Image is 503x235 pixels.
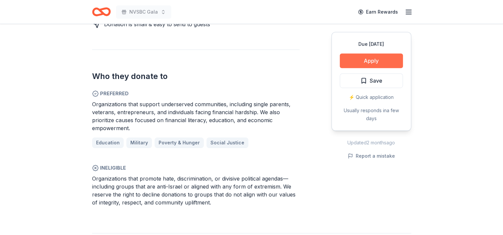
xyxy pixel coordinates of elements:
[126,137,152,148] a: Military
[340,73,403,88] button: Save
[340,40,403,48] div: Due [DATE]
[210,139,244,147] span: Social Justice
[331,139,411,147] div: Updated 2 months ago
[92,137,124,148] a: Education
[130,139,148,147] span: Military
[96,139,120,147] span: Education
[155,137,204,148] a: Poverty & Hunger
[92,90,300,98] span: Preferred
[92,175,296,206] span: Organizations that promote hate, discrimination, or divisive political agendas—including groups t...
[340,53,403,68] button: Apply
[354,6,402,18] a: Earn Rewards
[92,4,111,20] a: Home
[92,101,291,131] span: Organizations that support underserved communities, including single parents, veterans, entrepren...
[370,76,382,85] span: Save
[348,152,395,160] button: Report a mistake
[92,164,300,172] span: Ineligible
[104,20,210,28] div: Donation is small & easy to send to guests
[92,71,300,82] h2: Who they donate to
[340,93,403,101] div: ⚡️ Quick application
[116,5,171,19] button: NVSBC Gala
[159,139,200,147] span: Poverty & Hunger
[129,8,158,16] span: NVSBC Gala
[206,137,248,148] a: Social Justice
[340,107,403,122] div: Usually responds in a few days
